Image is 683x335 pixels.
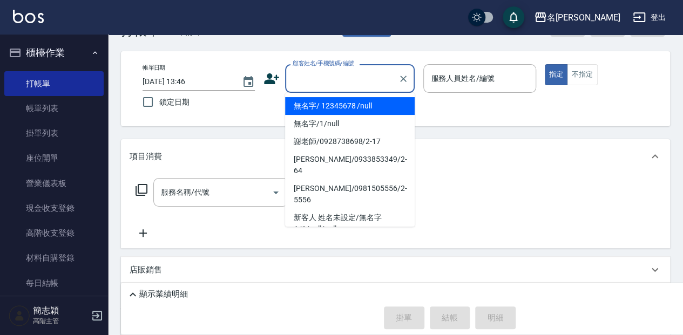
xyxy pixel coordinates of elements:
img: Logo [13,10,44,23]
div: 預收卡販賣 [121,283,670,309]
a: 掛單列表 [4,121,104,146]
h5: 簡志穎 [33,305,88,316]
li: 謝老師/0928738698/2-17 [285,133,415,151]
button: 名[PERSON_NAME] [530,6,624,29]
p: 項目消費 [130,151,162,162]
a: 帳單列表 [4,96,104,121]
a: 排班表 [4,296,104,320]
a: 現金收支登錄 [4,196,104,221]
div: 項目消費 [121,139,670,174]
a: 材料自購登錄 [4,245,104,270]
button: 登出 [628,8,670,28]
a: 打帳單 [4,71,104,96]
li: 無名字/1/null [285,115,415,133]
p: 顯示業績明細 [139,289,188,300]
button: Clear [396,71,411,86]
button: Choose date, selected date is 2025-09-05 [235,69,261,95]
a: 營業儀表板 [4,171,104,196]
div: 名[PERSON_NAME] [547,11,620,24]
button: Open [267,184,285,201]
label: 顧客姓名/手機號碼/編號 [293,59,354,67]
a: 座位開單 [4,146,104,170]
button: save [503,6,524,28]
li: 無名字/ 12345678 /null [285,97,415,115]
div: 店販銷售 [121,257,670,283]
li: [PERSON_NAME]/0933853349/2-64 [285,151,415,180]
span: 鎖定日期 [159,97,190,108]
img: Person [9,305,30,326]
a: 每日結帳 [4,271,104,296]
p: 高階主管 [33,316,88,326]
li: 新客人 姓名未設定/無名字A/1/null/null [285,209,415,238]
label: 帳單日期 [143,64,165,72]
input: YYYY/MM/DD hh:mm [143,73,231,91]
button: 不指定 [567,64,597,85]
li: [PERSON_NAME]/0981505556/2-5556 [285,180,415,209]
button: 指定 [545,64,568,85]
p: 店販銷售 [130,264,162,276]
button: 櫃檯作業 [4,39,104,67]
a: 高階收支登錄 [4,221,104,245]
